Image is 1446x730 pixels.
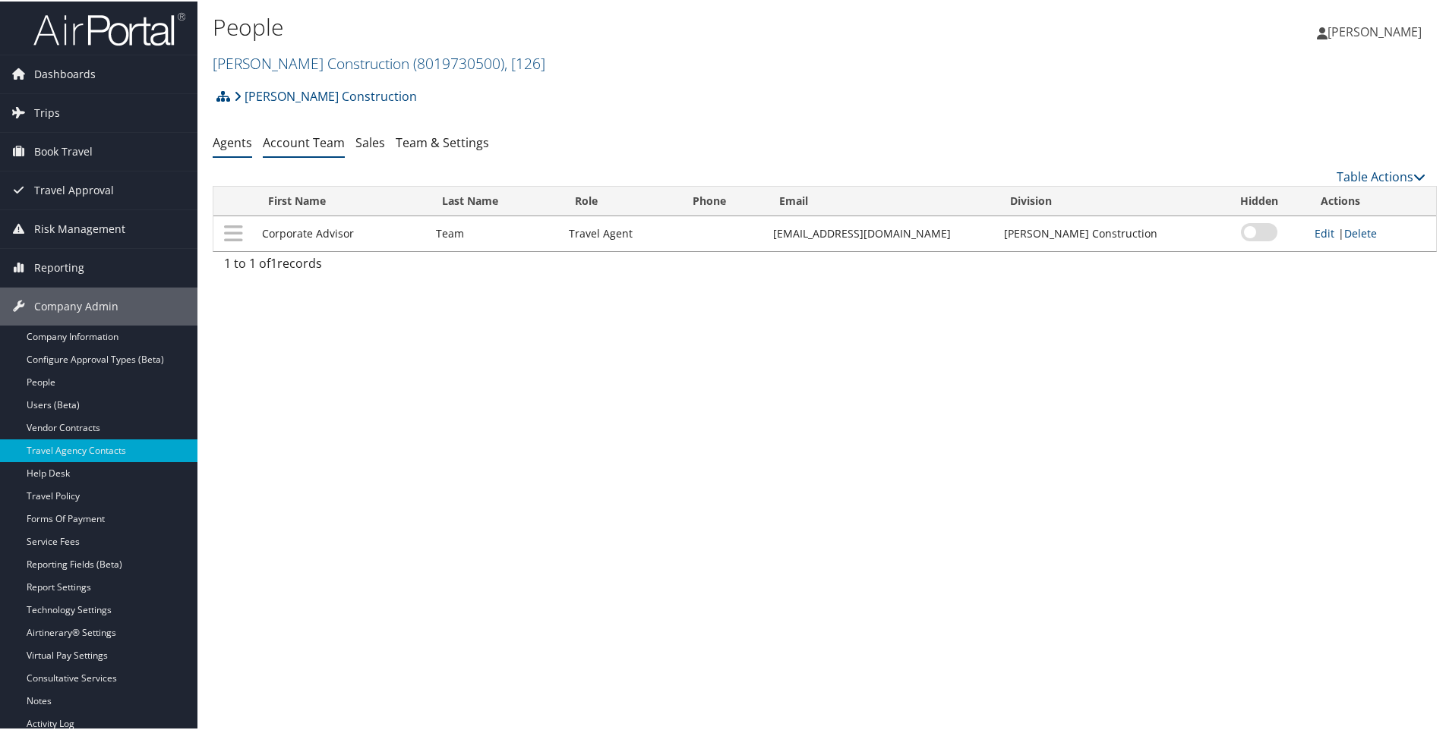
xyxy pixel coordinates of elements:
a: Sales [355,133,385,149]
span: , [ 126 ] [504,52,545,72]
img: airportal-logo.png [33,10,185,46]
a: Team & Settings [396,133,489,149]
td: Team [428,215,561,250]
th: : activate to sort column descending [213,185,254,215]
td: | [1307,215,1436,250]
div: 1 to 1 of records [224,253,507,278]
a: Delete [1344,225,1377,239]
span: [PERSON_NAME] [1328,22,1422,39]
a: Account Team [263,133,345,149]
a: [PERSON_NAME] Construction [213,52,545,72]
a: [PERSON_NAME] [1317,8,1437,53]
span: Dashboards [34,54,96,92]
h1: People [213,10,1029,42]
a: Table Actions [1337,167,1425,184]
span: Trips [34,93,60,131]
span: 1 [270,253,277,270]
td: Travel Agent [561,215,680,250]
th: Last Name [428,185,561,215]
th: Division [996,185,1211,215]
th: Actions [1307,185,1436,215]
th: Hidden [1211,185,1307,215]
span: Book Travel [34,131,93,169]
td: [PERSON_NAME] Construction [996,215,1211,250]
th: Role [561,185,680,215]
a: [PERSON_NAME] Construction [234,80,417,110]
span: Reporting [34,247,84,285]
a: Edit [1315,225,1334,239]
th: Email [766,185,996,215]
span: Travel Approval [34,170,114,208]
span: Company Admin [34,286,118,324]
a: Agents [213,133,252,149]
span: Risk Management [34,209,125,247]
td: [EMAIL_ADDRESS][DOMAIN_NAME] [766,215,996,250]
td: Corporate Advisor [254,215,428,250]
span: ( 8019730500 ) [413,52,504,72]
th: First Name [254,185,428,215]
th: Phone [679,185,766,215]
